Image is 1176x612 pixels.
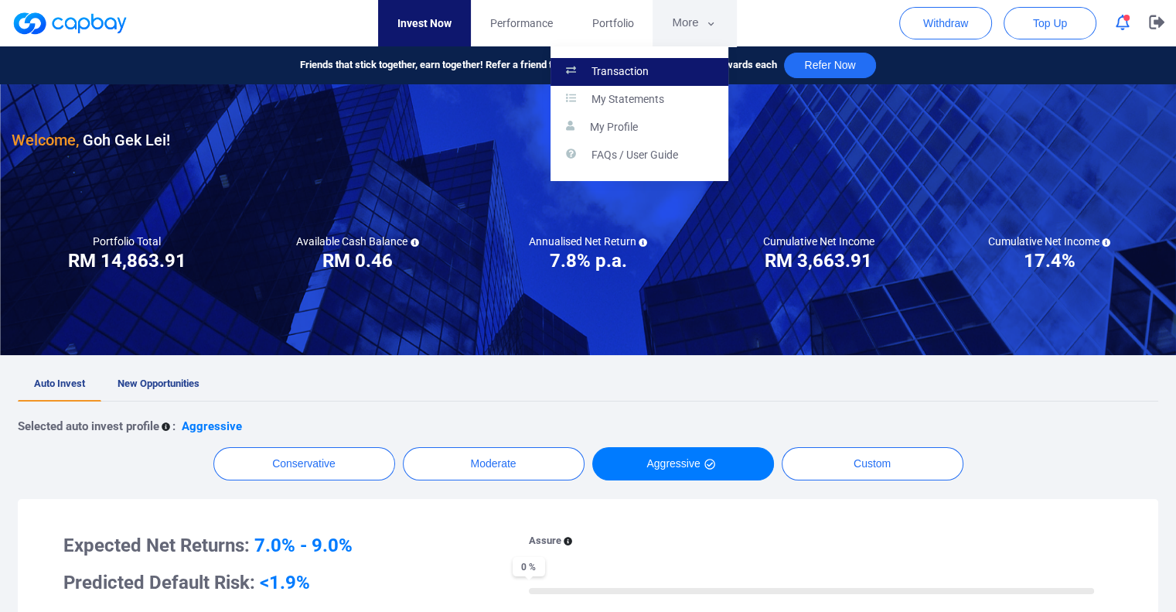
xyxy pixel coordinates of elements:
[551,142,728,169] a: FAQs / User Guide
[591,93,664,107] p: My Statements
[591,149,678,162] p: FAQs / User Guide
[590,121,638,135] p: My Profile
[591,65,649,79] p: Transaction
[551,86,728,114] a: My Statements
[551,114,728,142] a: My Profile
[551,58,728,86] a: Transaction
